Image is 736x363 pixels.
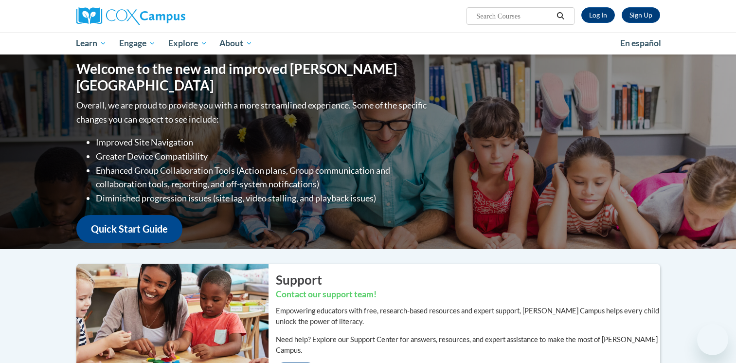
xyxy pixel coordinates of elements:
a: Quick Start Guide [76,215,182,243]
p: Need help? Explore our Support Center for answers, resources, and expert assistance to make the m... [276,334,660,356]
span: En español [620,38,661,48]
h1: Welcome to the new and improved [PERSON_NAME][GEOGRAPHIC_DATA] [76,61,429,93]
p: Empowering educators with free, research-based resources and expert support, [PERSON_NAME] Campus... [276,306,660,327]
button: Search [553,10,568,22]
li: Enhanced Group Collaboration Tools (Action plans, Group communication and collaboration tools, re... [96,163,429,192]
a: Cox Campus [76,7,261,25]
li: Improved Site Navigation [96,135,429,149]
a: Explore [162,32,214,54]
p: Overall, we are proud to provide you with a more streamlined experience. Some of the specific cha... [76,98,429,127]
a: Engage [113,32,162,54]
li: Greater Device Compatibility [96,149,429,163]
a: About [213,32,259,54]
input: Search Courses [475,10,553,22]
div: Main menu [62,32,675,54]
a: Learn [70,32,113,54]
a: Register [622,7,660,23]
iframe: Button to launch messaging window [697,324,728,355]
h3: Contact our support team! [276,289,660,301]
li: Diminished progression issues (site lag, video stalling, and playback issues) [96,191,429,205]
span: Explore [168,37,207,49]
a: En español [614,33,667,54]
span: Learn [76,37,107,49]
a: Log In [581,7,615,23]
h2: Support [276,271,660,289]
span: About [219,37,252,49]
img: Cox Campus [76,7,185,25]
span: Engage [119,37,156,49]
